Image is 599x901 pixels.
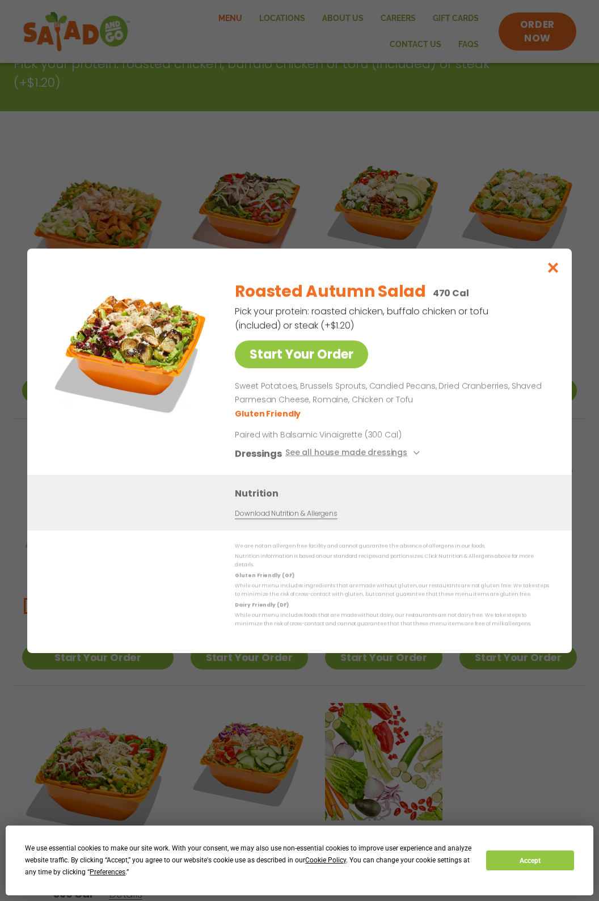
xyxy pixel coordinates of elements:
a: Start Your Order [235,340,368,368]
button: Accept [486,851,573,870]
p: 470 Cal [433,286,469,300]
div: We use essential cookies to make our site work. With your consent, we may also use non-essential ... [25,843,473,878]
a: Download Nutrition & Allergens [235,508,337,519]
p: Nutrition information is based on our standard recipes and portion sizes. Click Nutrition & Aller... [235,552,549,570]
button: Close modal [535,249,572,287]
h3: Nutrition [235,486,555,500]
p: While our menu includes foods that are made without dairy, our restaurants are not dairy free. We... [235,611,549,629]
p: Paired with Balsamic Vinaigrette (300 Cal) [235,428,445,440]
h2: Roasted Autumn Salad [235,280,425,304]
strong: Dairy Friendly (DF) [235,601,288,608]
img: Featured product photo for Roasted Autumn Salad [53,271,212,430]
button: See all house made dressings [285,446,423,460]
span: Cookie Policy [305,856,346,864]
h3: Dressings [235,446,282,460]
p: Sweet Potatoes, Brussels Sprouts, Candied Pecans, Dried Cranberries, Shaved Parmesan Cheese, Roma... [235,380,545,407]
p: Pick your protein: roasted chicken, buffalo chicken or tofu (included) or steak (+$1.20) [235,304,490,332]
p: We are not an allergen free facility and cannot guarantee the absence of allergens in our foods. [235,542,549,550]
p: While our menu includes ingredients that are made without gluten, our restaurants are not gluten ... [235,582,549,599]
li: Gluten Friendly [235,407,302,419]
strong: Gluten Friendly (GF) [235,571,294,578]
div: Cookie Consent Prompt [6,826,593,895]
span: Preferences [90,868,125,876]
